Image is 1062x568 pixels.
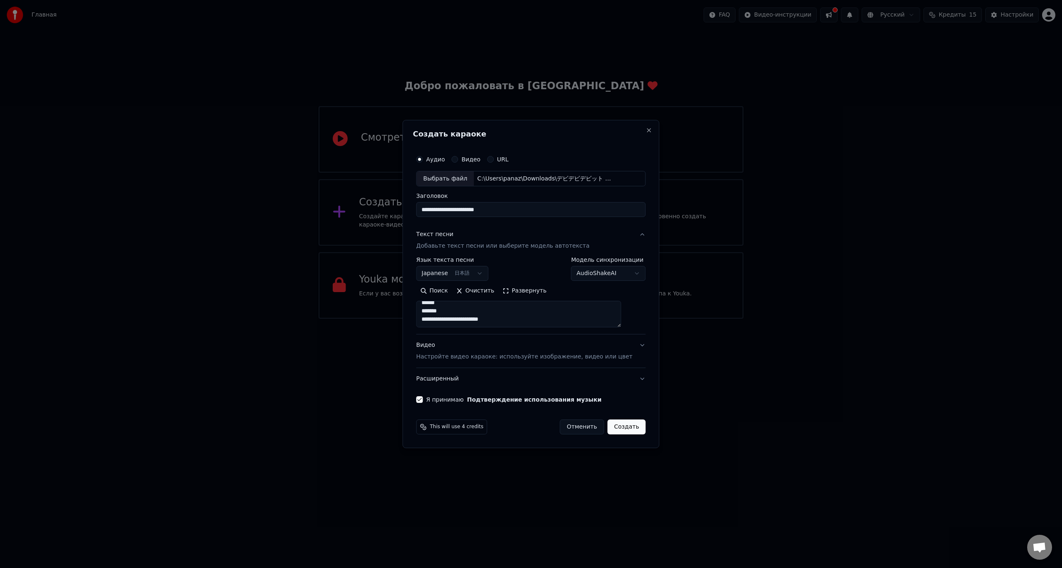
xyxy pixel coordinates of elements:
div: Текст песниДобавьте текст песни или выберите модель автотекста [416,257,645,334]
button: Я принимаю [467,397,602,402]
button: Развернуть [498,285,550,298]
button: Создать [607,419,645,434]
div: Текст песни [416,231,453,239]
button: Очистить [452,285,499,298]
label: Я принимаю [426,397,602,402]
div: Выбрать файл [417,171,474,186]
div: C:\Users\panaz\Downloads\デビデビデビット ⧸ [PERSON_NAME]：MUSIC VIDEO.mp3 [474,175,615,183]
label: Аудио [426,156,445,162]
span: This will use 4 credits [430,424,483,430]
p: Настройте видео караоке: используйте изображение, видео или цвет [416,353,632,361]
button: Поиск [416,285,452,298]
label: Заголовок [416,193,645,199]
label: URL [497,156,509,162]
p: Добавьте текст песни или выберите модель автотекста [416,242,589,251]
button: Расширенный [416,368,645,390]
label: Язык текста песни [416,257,488,263]
button: Отменить [560,419,604,434]
button: ВидеоНастройте видео караоке: используйте изображение, видео или цвет [416,335,645,368]
h2: Создать караоке [413,130,649,138]
label: Модель синхронизации [571,257,646,263]
button: Текст песниДобавьте текст песни или выберите модель автотекста [416,224,645,257]
label: Видео [461,156,480,162]
div: Видео [416,341,632,361]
